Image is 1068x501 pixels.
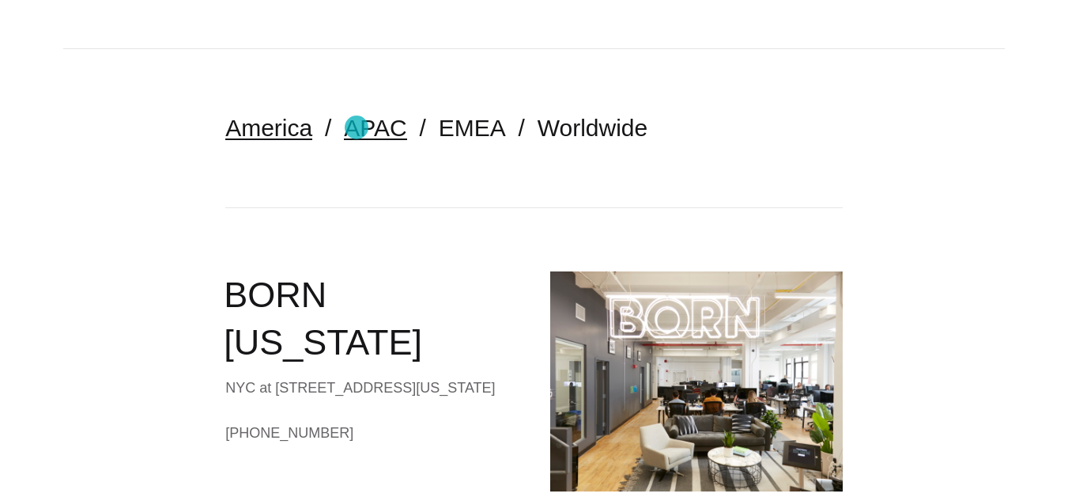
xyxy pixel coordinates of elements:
a: America [225,115,312,141]
a: Worldwide [538,115,648,141]
h2: BORN [US_STATE] [224,271,518,367]
div: NYC at [STREET_ADDRESS][US_STATE] [225,376,518,400]
a: APAC [344,115,406,141]
a: EMEA [439,115,506,141]
a: [PHONE_NUMBER] [225,421,518,445]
